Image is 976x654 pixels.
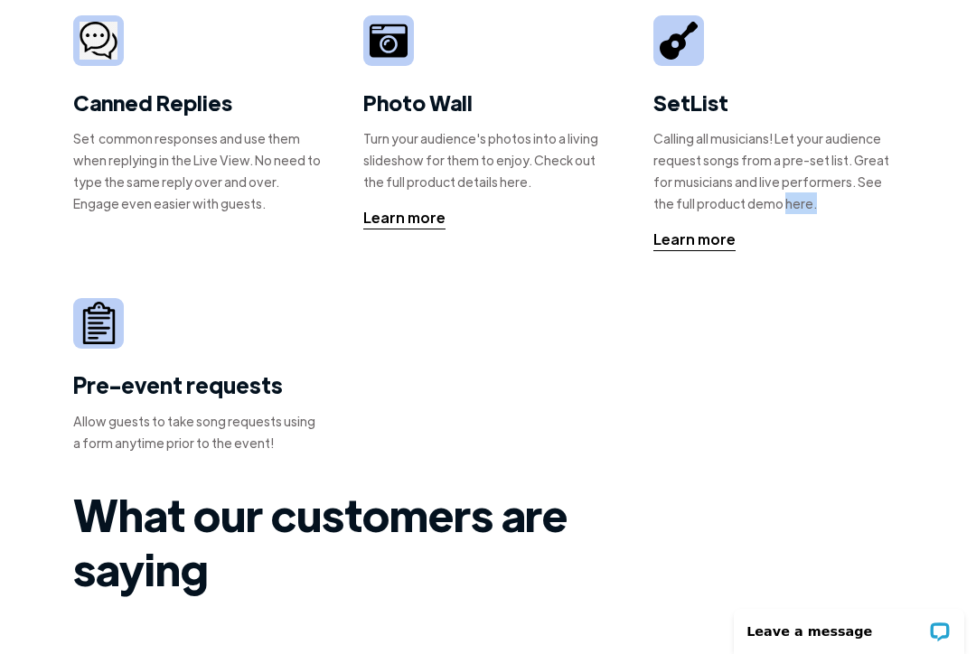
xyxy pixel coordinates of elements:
img: camera icon [370,22,408,60]
strong: SetList [653,88,728,117]
div: Learn more [363,207,446,229]
div: Allow guests to take song requests using a form anytime prior to the event! [73,410,323,453]
strong: Pre-event requests [73,370,283,398]
div: Calling all musicians! Let your audience request songs from a pre-set list. Great for musicians a... [653,127,903,214]
div: Learn more [653,229,736,250]
strong: Photo Wall [363,88,473,117]
a: Learn more [363,207,446,229]
div: Turn your audience's photos into a living slideshow for them to enjoy. Check out the full product... [363,127,613,192]
a: Learn more [653,229,736,251]
iframe: LiveChat chat widget [722,597,976,654]
strong: What our customers are saying [73,486,568,596]
strong: Canned Replies [73,88,232,117]
div: Set common responses and use them when replying in the Live View. No need to type the same reply ... [73,127,323,214]
img: camera icon [80,22,117,61]
img: guitar [660,22,698,60]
